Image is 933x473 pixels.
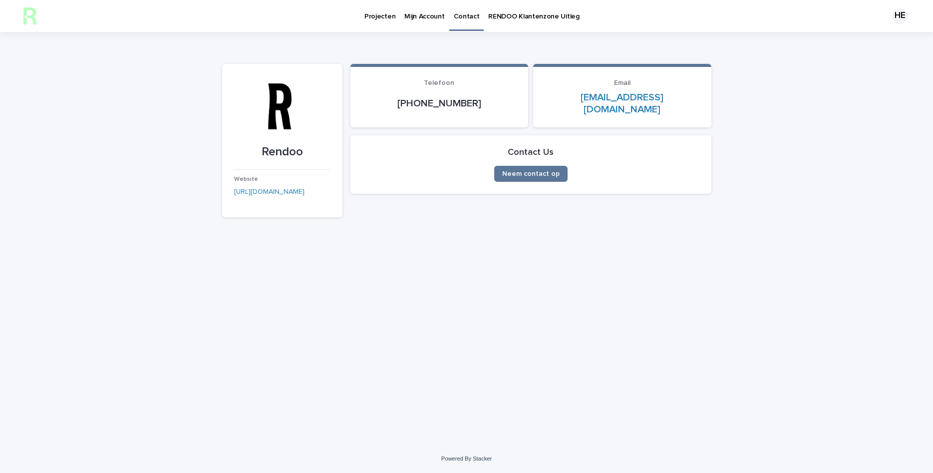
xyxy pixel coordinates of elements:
a: Neem contact op [494,166,568,182]
span: Website [234,176,258,182]
a: Powered By Stacker [441,456,492,462]
span: Telefoon [424,79,454,86]
a: [EMAIL_ADDRESS][DOMAIN_NAME] [581,92,663,114]
a: [URL][DOMAIN_NAME] [234,188,305,195]
div: HE [892,8,908,24]
span: Email [614,79,630,86]
img: h2KIERbZRTK6FourSpbg [20,6,40,26]
a: [PHONE_NUMBER] [397,98,481,108]
span: Neem contact op [502,170,560,177]
h2: Contact Us [508,147,554,158]
p: Rendoo [234,145,330,159]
